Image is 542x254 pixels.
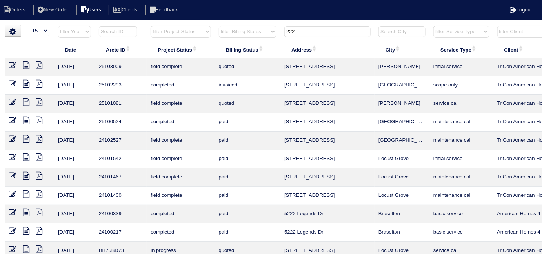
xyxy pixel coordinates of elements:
input: Search City [378,26,426,37]
td: [DATE] [54,132,95,150]
td: 25102293 [95,76,147,95]
td: maintenance call [429,187,493,205]
th: Billing Status: activate to sort column ascending [215,41,280,58]
td: 5222 Legends Dr [280,223,375,242]
td: paid [215,150,280,168]
td: [STREET_ADDRESS] [280,58,375,76]
th: Project Status: activate to sort column ascending [147,41,215,58]
td: [GEOGRAPHIC_DATA] [375,113,429,132]
td: basic service [429,205,493,223]
td: [DATE] [54,187,95,205]
th: Address: activate to sort column ascending [280,41,375,58]
td: [STREET_ADDRESS] [280,187,375,205]
td: field complete [147,150,215,168]
td: [STREET_ADDRESS] [280,113,375,132]
td: Locust Grove [375,168,429,187]
a: Clients [109,7,144,13]
td: 24100339 [95,205,147,223]
td: [PERSON_NAME] [375,58,429,76]
td: 24100217 [95,223,147,242]
li: Users [76,5,107,15]
td: completed [147,223,215,242]
td: field complete [147,95,215,113]
td: basic service [429,223,493,242]
td: 24101542 [95,150,147,168]
td: invoiced [215,76,280,95]
td: completed [147,113,215,132]
th: Arete ID: activate to sort column ascending [95,41,147,58]
td: initial service [429,58,493,76]
th: City: activate to sort column ascending [375,41,429,58]
li: New Order [33,5,75,15]
td: [DATE] [54,223,95,242]
td: paid [215,113,280,132]
td: [DATE] [54,76,95,95]
td: paid [215,187,280,205]
td: paid [215,223,280,242]
td: [PERSON_NAME] [375,95,429,113]
td: quoted [215,58,280,76]
td: Braselton [375,223,429,242]
td: maintenance call [429,132,493,150]
th: Date [54,41,95,58]
td: [DATE] [54,58,95,76]
td: [GEOGRAPHIC_DATA] [375,132,429,150]
td: [STREET_ADDRESS] [280,132,375,150]
td: field complete [147,132,215,150]
td: quoted [215,95,280,113]
td: 25101081 [95,95,147,113]
td: paid [215,132,280,150]
td: [STREET_ADDRESS] [280,150,375,168]
td: completed [147,205,215,223]
td: 24102527 [95,132,147,150]
td: [DATE] [54,150,95,168]
td: paid [215,205,280,223]
td: completed [147,76,215,95]
td: 24101467 [95,168,147,187]
li: Clients [109,5,144,15]
td: [DATE] [54,113,95,132]
td: Locust Grove [375,150,429,168]
td: [DATE] [54,168,95,187]
td: 5222 Legends Dr [280,205,375,223]
li: Feedback [145,5,184,15]
td: service call [429,95,493,113]
td: field complete [147,187,215,205]
td: [DATE] [54,95,95,113]
td: [DATE] [54,205,95,223]
a: Logout [510,7,532,13]
td: 24101400 [95,187,147,205]
td: maintenance call [429,168,493,187]
td: [STREET_ADDRESS] [280,95,375,113]
td: maintenance call [429,113,493,132]
td: scope only [429,76,493,95]
input: Search Address [284,26,371,37]
td: Locust Grove [375,187,429,205]
td: paid [215,168,280,187]
td: 25103009 [95,58,147,76]
td: Braselton [375,205,429,223]
a: New Order [33,7,75,13]
td: [GEOGRAPHIC_DATA] [375,76,429,95]
td: field complete [147,168,215,187]
th: Service Type: activate to sort column ascending [429,41,493,58]
td: initial service [429,150,493,168]
td: [STREET_ADDRESS] [280,76,375,95]
input: Search ID [99,26,137,37]
td: 25100524 [95,113,147,132]
td: field complete [147,58,215,76]
td: [STREET_ADDRESS] [280,168,375,187]
a: Users [76,7,107,13]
